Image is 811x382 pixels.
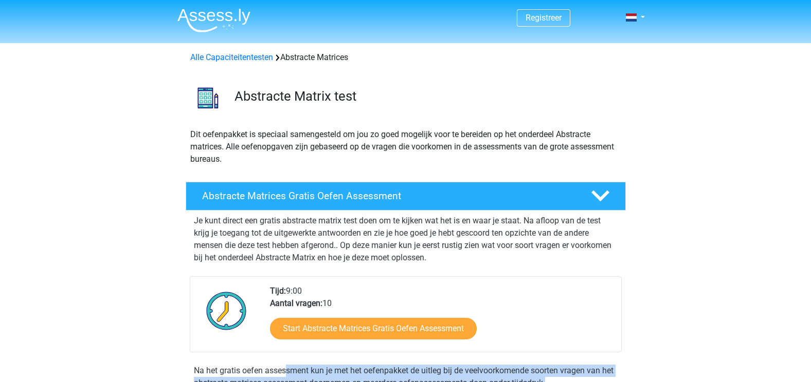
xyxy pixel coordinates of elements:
[235,88,618,104] h3: Abstracte Matrix test
[182,182,630,211] a: Abstracte Matrices Gratis Oefen Assessment
[186,76,230,120] img: abstracte matrices
[190,128,621,165] p: Dit oefenpakket is speciaal samengesteld om jou zo goed mogelijk voor te bereiden op het onderdee...
[526,13,562,23] a: Registreer
[186,51,625,64] div: Abstracte Matrices
[270,286,286,296] b: Tijd:
[177,8,250,32] img: Assessly
[201,285,253,336] img: Klok
[194,215,618,264] p: Je kunt direct een gratis abstracte matrix test doen om te kijken wat het is en waar je staat. Na...
[270,318,477,339] a: Start Abstracte Matrices Gratis Oefen Assessment
[202,190,574,202] h4: Abstracte Matrices Gratis Oefen Assessment
[262,285,621,352] div: 9:00 10
[270,298,322,308] b: Aantal vragen:
[190,52,273,62] a: Alle Capaciteitentesten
